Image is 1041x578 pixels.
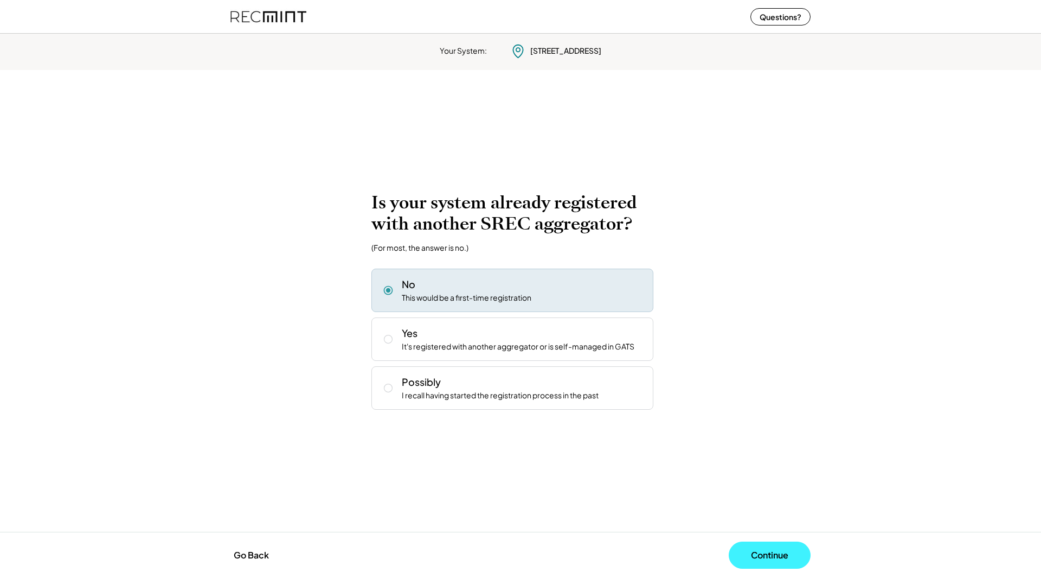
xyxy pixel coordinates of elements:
button: Questions? [750,8,811,26]
div: I recall having started the registration process in the past [402,390,599,401]
div: No [402,277,415,291]
div: It's registered with another aggregator or is self-managed in GATS [402,341,634,352]
button: Go Back [230,543,272,567]
div: This would be a first-time registration [402,293,531,303]
div: (For most, the answer is no.) [371,243,468,252]
h2: Is your system already registered with another SREC aggregator? [371,192,670,234]
div: Yes [402,326,417,340]
img: recmint-logotype%403x%20%281%29.jpeg [230,2,306,31]
div: [STREET_ADDRESS] [530,46,601,56]
button: Continue [729,542,811,569]
div: Your System: [440,46,487,56]
div: Possibly [402,375,441,389]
